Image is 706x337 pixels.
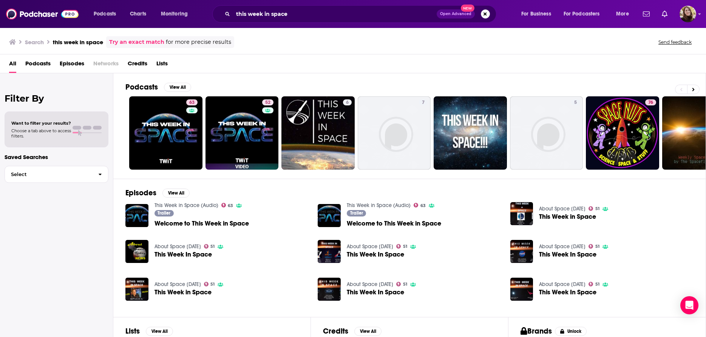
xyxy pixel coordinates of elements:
[521,326,552,336] h2: Brands
[539,206,586,212] a: About Space Today
[210,283,215,286] span: 51
[233,8,437,20] input: Search podcasts, credits, & more...
[680,6,696,22] button: Show profile menu
[262,99,273,105] a: 52
[680,6,696,22] span: Logged in as katiefuchs
[130,9,146,19] span: Charts
[347,289,404,295] a: This Week In Space
[350,211,363,215] span: Trailer
[129,96,202,170] a: 63
[680,296,698,314] div: Open Intercom Messenger
[555,327,587,336] button: Unlock
[158,211,170,215] span: Trailer
[9,57,16,73] span: All
[354,327,382,336] button: View All
[403,245,407,248] span: 51
[128,57,147,73] a: Credits
[318,204,341,227] img: Welcome to This Week in Space
[6,7,79,21] img: Podchaser - Follow, Share and Rate Podcasts
[510,278,533,301] img: This Week In Space
[595,283,599,286] span: 51
[347,251,404,258] span: This Week In Space
[219,5,504,23] div: Search podcasts, credits, & more...
[595,245,599,248] span: 51
[346,99,349,107] span: 6
[265,99,270,107] span: 52
[521,9,551,19] span: For Business
[586,96,659,170] a: 76
[154,220,249,227] span: Welcome to This Week in Space
[680,6,696,22] img: User Profile
[589,244,599,249] a: 51
[539,281,586,288] a: About Space Today
[510,240,533,263] a: This Week In Space
[396,244,407,249] a: 51
[109,38,164,46] a: Try an exact match
[60,57,84,73] span: Episodes
[440,12,471,16] span: Open Advanced
[5,166,108,183] button: Select
[162,189,190,198] button: View All
[166,38,231,46] span: for more precise results
[595,207,599,210] span: 51
[210,245,215,248] span: 51
[648,99,653,107] span: 76
[156,57,168,73] a: Lists
[5,153,108,161] p: Saved Searches
[347,220,441,227] a: Welcome to This Week in Space
[125,82,158,92] h2: Podcasts
[228,204,233,207] span: 63
[461,5,474,12] span: New
[616,9,629,19] span: More
[125,278,148,301] img: This Week in Space
[516,8,561,20] button: open menu
[154,289,212,295] span: This Week in Space
[204,282,215,286] a: 51
[422,99,425,107] span: 7
[539,213,596,220] a: This Week in Space
[347,243,393,250] a: About Space Today
[419,99,428,105] a: 7
[589,282,599,286] a: 51
[94,9,116,19] span: Podcasts
[161,9,188,19] span: Monitoring
[125,188,156,198] h2: Episodes
[204,244,215,249] a: 51
[323,326,382,336] a: CreditsView All
[396,282,407,286] a: 51
[25,57,51,73] span: Podcasts
[539,243,586,250] a: About Space Today
[403,283,407,286] span: 51
[343,99,352,105] a: 6
[154,243,201,250] a: About Space Today
[510,96,583,170] a: 5
[125,8,151,20] a: Charts
[574,99,577,107] span: 5
[539,251,596,258] a: This Week In Space
[539,289,596,295] a: This Week In Space
[88,8,126,20] button: open menu
[53,39,103,46] h3: this week in space
[125,82,191,92] a: PodcastsView All
[25,39,44,46] h3: Search
[318,278,341,301] img: This Week In Space
[189,99,195,107] span: 63
[659,8,670,20] a: Show notifications dropdown
[656,39,694,45] button: Send feedback
[11,121,71,126] span: Want to filter your results?
[437,9,475,19] button: Open AdvancedNew
[125,204,148,227] img: Welcome to This Week in Space
[125,326,173,336] a: ListsView All
[420,204,426,207] span: 63
[414,203,426,207] a: 63
[156,8,198,20] button: open menu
